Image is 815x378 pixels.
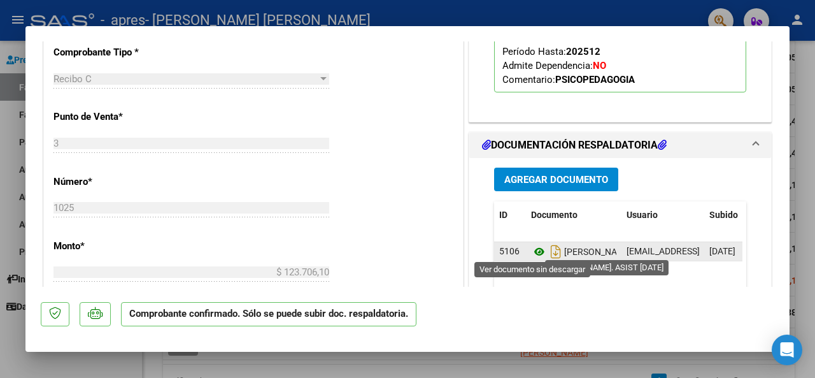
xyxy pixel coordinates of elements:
[53,239,173,254] p: Monto
[53,73,92,85] span: Recibo C
[531,210,578,220] span: Documento
[555,74,635,85] strong: PSICOPEDAGOGIA
[121,302,416,327] p: Comprobante confirmado. Sólo se puede subir doc. respaldatoria.
[526,201,621,229] datatable-header-cell: Documento
[548,242,564,262] i: Descargar documento
[504,174,608,185] span: Agregar Documento
[593,60,606,71] strong: NO
[494,168,618,191] button: Agregar Documento
[494,201,526,229] datatable-header-cell: ID
[482,138,667,153] h1: DOCUMENTACIÓN RESPALDATORIA
[53,110,173,124] p: Punto de Venta
[709,210,738,220] span: Subido
[627,210,658,220] span: Usuario
[499,246,520,256] span: 5106
[704,201,768,229] datatable-header-cell: Subido
[53,45,173,60] p: Comprobante Tipo *
[709,246,735,256] span: [DATE]
[502,74,635,85] span: Comentario:
[621,201,704,229] datatable-header-cell: Usuario
[53,175,173,189] p: Número
[531,247,753,257] span: [PERSON_NAME]. Asist [PERSON_NAME][DATE]
[469,133,771,158] mat-expansion-panel-header: DOCUMENTACIÓN RESPALDATORIA
[566,46,600,57] strong: 202512
[772,335,802,365] div: Open Intercom Messenger
[499,210,507,220] span: ID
